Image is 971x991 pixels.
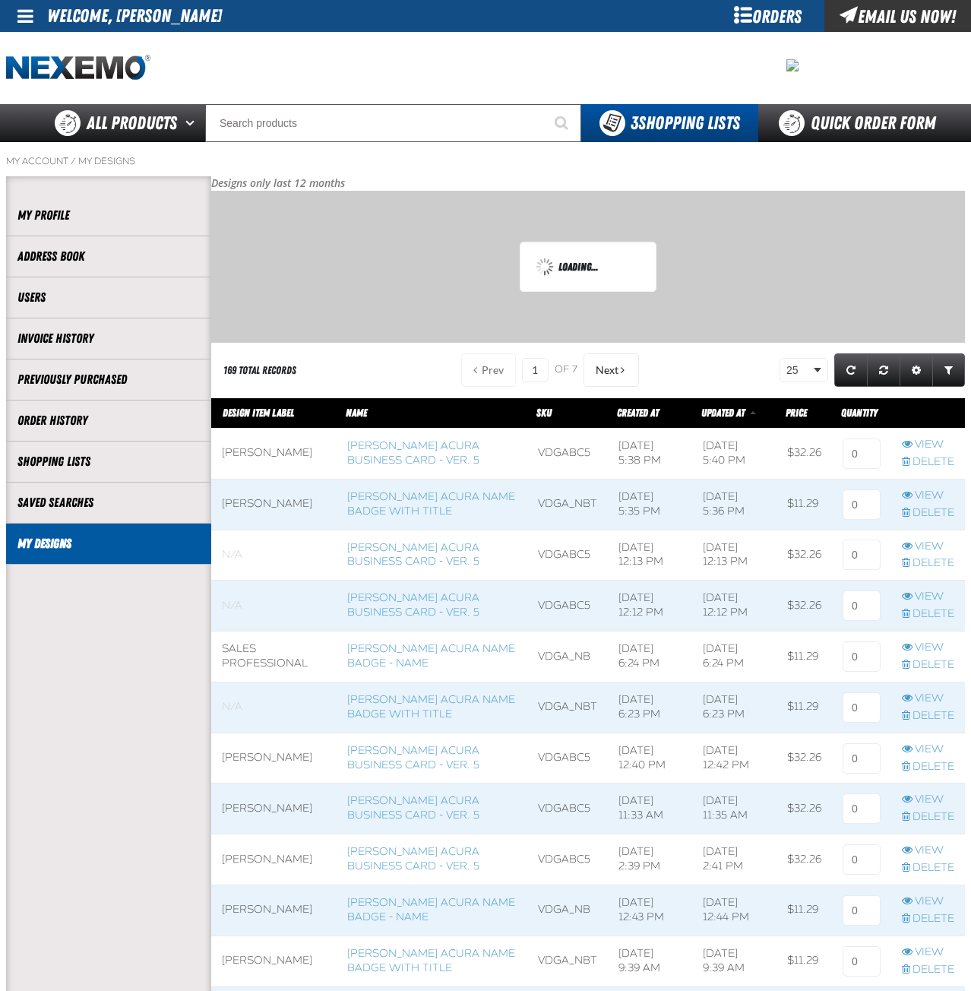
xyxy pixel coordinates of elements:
[631,112,740,134] span: Shopping Lists
[6,55,150,81] img: Nexemo logo
[834,353,868,387] a: Refresh grid action
[211,479,337,530] td: [PERSON_NAME]
[843,489,881,520] input: 0
[902,692,954,706] a: View row action
[527,784,608,834] td: VDGABC5
[180,104,205,142] button: Open All Products pages
[211,682,337,733] td: Blank
[631,112,638,134] strong: 3
[347,947,515,974] a: [PERSON_NAME] Acura Name Badge with Title
[223,407,294,419] a: Design Item Label
[902,963,954,977] a: Delete row action
[522,358,549,382] input: Current page number
[608,428,692,479] td: [DATE] 5:38 PM
[902,810,954,825] a: Delete row action
[843,844,881,875] input: 0
[902,844,954,858] a: View row action
[692,936,776,986] td: [DATE] 9:39 AM
[701,407,745,419] span: Updated At
[902,742,954,757] a: View row action
[692,682,776,733] td: [DATE] 6:23 PM
[932,353,965,387] a: Expand or Collapse Grid Filters
[776,682,832,733] td: $11.29
[347,591,479,619] a: [PERSON_NAME] Acura Business Card - Ver. 5
[776,428,832,479] td: $32.26
[843,793,881,824] input: 0
[902,760,954,774] a: Delete row action
[902,658,954,673] a: Delete row action
[776,834,832,885] td: $32.26
[608,479,692,530] td: [DATE] 5:35 PM
[17,535,200,552] a: My Designs
[843,439,881,469] input: 0
[617,407,659,419] a: Created At
[211,530,337,581] td: Blank
[78,155,135,167] a: My Designs
[786,363,811,378] span: 25
[527,530,608,581] td: VDGABC5
[211,176,965,191] p: Designs only last 12 months
[902,641,954,655] a: View row action
[776,733,832,784] td: $32.26
[581,104,758,142] button: You have 3 Shopping Lists. Open to view details
[527,885,608,936] td: VDGA_NB
[692,834,776,885] td: [DATE] 2:41 PM
[527,682,608,733] td: VDGA_NBT
[608,682,692,733] td: [DATE] 6:23 PM
[902,540,954,554] a: View row action
[527,428,608,479] td: VDGABC5
[211,733,337,784] td: [PERSON_NAME]
[17,453,200,470] a: Shopping Lists
[902,793,954,807] a: View row action
[17,289,200,306] a: Users
[347,693,515,720] a: [PERSON_NAME] Acura Name Badge with Title
[347,541,479,568] a: [PERSON_NAME] Acura Business Card - Ver. 5
[891,398,965,429] th: Row actions
[608,581,692,632] td: [DATE] 12:12 PM
[701,407,747,419] a: Updated At
[6,155,68,167] a: My Account
[347,642,515,670] a: [PERSON_NAME] Acura Name Badge - Name
[902,506,954,521] a: Delete row action
[211,428,337,479] td: [PERSON_NAME]
[346,407,367,419] a: Name
[867,353,900,387] a: Reset grid action
[536,407,552,419] a: SKU
[776,479,832,530] td: $11.29
[776,784,832,834] td: $32.26
[527,733,608,784] td: VDGABC5
[608,733,692,784] td: [DATE] 12:40 PM
[692,581,776,632] td: [DATE] 12:12 PM
[211,885,337,936] td: [PERSON_NAME]
[347,896,515,923] a: [PERSON_NAME] Acura Name Badge - Name
[776,632,832,682] td: $11.29
[692,530,776,581] td: [DATE] 12:13 PM
[17,207,200,224] a: My Profile
[347,490,515,518] a: [PERSON_NAME] Acura Name Badge with Title
[841,407,878,419] span: Quantity
[776,530,832,581] td: $32.26
[786,59,799,71] img: 08cb5c772975e007c414e40fb9967a9c.jpeg
[692,885,776,936] td: [DATE] 12:44 PM
[223,363,296,378] div: 169 total records
[211,936,337,986] td: [PERSON_NAME]
[843,743,881,774] input: 0
[902,861,954,875] a: Delete row action
[692,784,776,834] td: [DATE] 11:35 AM
[902,607,954,622] a: Delete row action
[902,556,954,571] a: Delete row action
[902,912,954,926] a: Delete row action
[902,455,954,470] a: Delete row action
[776,885,832,936] td: $11.29
[786,407,807,419] span: Price
[608,936,692,986] td: [DATE] 9:39 AM
[843,946,881,977] input: 0
[17,494,200,511] a: Saved Searches
[608,530,692,581] td: [DATE] 12:13 PM
[776,581,832,632] td: $32.26
[555,363,577,377] span: of 7
[211,834,337,885] td: [PERSON_NAME]
[692,632,776,682] td: [DATE] 6:24 PM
